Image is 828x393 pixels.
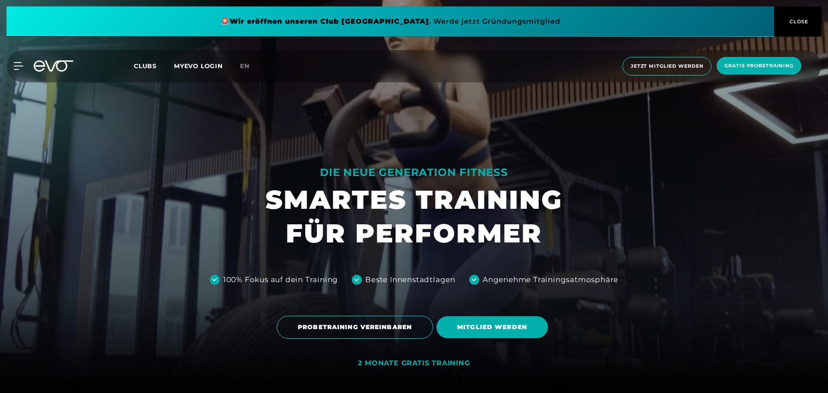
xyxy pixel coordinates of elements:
[277,309,436,345] a: PROBETRAINING VEREINBAREN
[265,166,563,179] div: DIE NEUE GENERATION FITNESS
[724,62,793,69] span: Gratis Probetraining
[358,359,470,368] div: 2 MONATE GRATIS TRAINING
[714,57,804,75] a: Gratis Probetraining
[436,310,551,345] a: MITGLIED WERDEN
[174,62,223,70] a: MYEVO LOGIN
[774,6,822,37] button: CLOSE
[240,62,250,70] span: en
[240,61,260,71] a: en
[223,274,338,286] div: 100% Fokus auf dein Training
[457,323,527,332] span: MITGLIED WERDEN
[365,274,455,286] div: Beste Innenstadtlagen
[787,18,809,25] span: CLOSE
[620,57,714,75] a: Jetzt Mitglied werden
[134,62,157,70] span: Clubs
[298,323,412,332] span: PROBETRAINING VEREINBAREN
[134,62,174,70] a: Clubs
[265,183,563,250] h1: SMARTES TRAINING FÜR PERFORMER
[483,274,618,286] div: Angenehme Trainingsatmosphäre
[631,63,703,70] span: Jetzt Mitglied werden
